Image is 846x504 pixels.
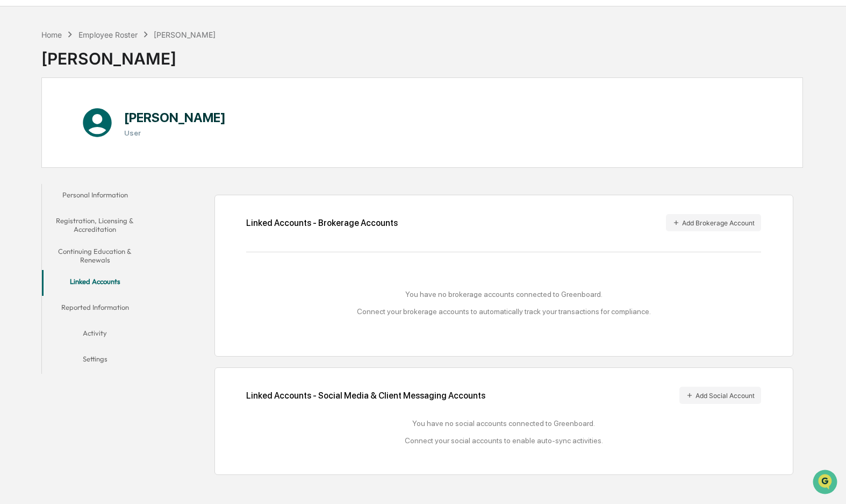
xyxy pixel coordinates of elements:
p: How can we help? [11,23,196,40]
div: Linked Accounts - Social Media & Client Messaging Accounts [246,387,761,404]
button: Add Social Account [679,387,761,404]
button: Add Brokerage Account [666,214,761,231]
a: 🔎Data Lookup [6,152,72,171]
div: Home [41,30,62,39]
div: [PERSON_NAME] [154,30,216,39]
h3: User [124,129,226,137]
button: Reported Information [42,296,148,322]
span: Attestations [89,136,133,146]
span: Pylon [107,182,130,190]
a: 🗄️Attestations [74,131,138,151]
div: Start new chat [37,82,176,93]
a: Powered byPylon [76,182,130,190]
button: Personal Information [42,184,148,210]
span: Data Lookup [21,156,68,167]
div: You have no social accounts connected to Greenboard. Connect your social accounts to enable auto-... [246,419,761,445]
div: 🗄️ [78,137,87,145]
div: 🔎 [11,157,19,166]
iframe: Open customer support [812,468,841,498]
button: Linked Accounts [42,271,148,296]
img: 1746055101610-c473b297-6a78-478c-a979-82029cc54cd1 [11,82,30,102]
button: Settings [42,348,148,374]
a: 🖐️Preclearance [6,131,74,151]
span: Preclearance [21,136,69,146]
div: Linked Accounts - Brokerage Accounts [246,218,398,228]
h1: [PERSON_NAME] [124,110,226,125]
div: Employee Roster [78,30,138,39]
button: Continuing Education & Renewals [42,240,148,271]
div: We're available if you need us! [37,93,136,102]
button: Activity [42,322,148,348]
div: [PERSON_NAME] [41,40,216,68]
button: Start new chat [183,86,196,98]
button: Registration, Licensing & Accreditation [42,210,148,240]
div: secondary tabs example [42,184,148,374]
div: You have no brokerage accounts connected to Greenboard. Connect your brokerage accounts to automa... [246,290,761,316]
div: 🖐️ [11,137,19,145]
